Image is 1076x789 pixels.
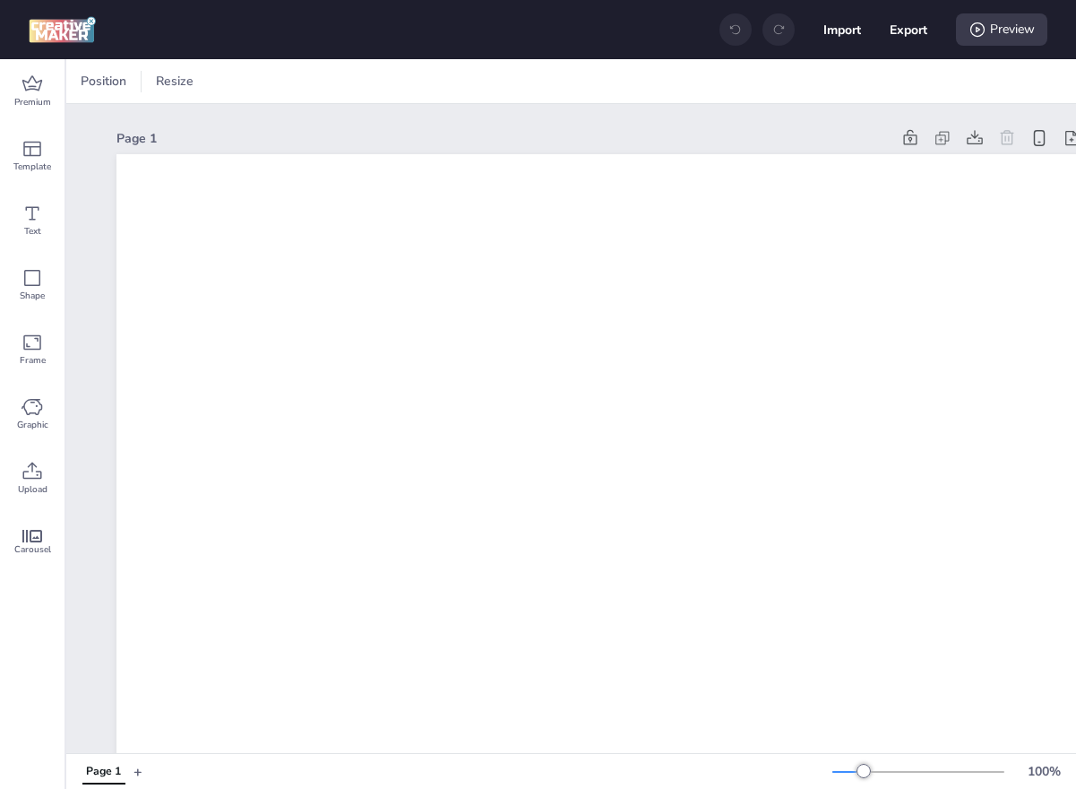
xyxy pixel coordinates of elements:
button: Import [823,11,861,48]
div: Page 1 [86,764,121,780]
span: Frame [20,353,46,368]
span: Position [77,72,130,91]
span: Graphic [17,418,48,432]
span: Premium [14,95,51,109]
div: Tabs [73,756,133,787]
button: + [133,756,142,787]
span: Shape [20,289,45,303]
span: Text [24,224,41,238]
button: Export [890,11,927,48]
span: Template [13,160,51,174]
img: logo Creative Maker [29,16,96,43]
div: 100 % [1022,762,1065,781]
div: Page 1 [116,129,891,148]
span: Resize [152,72,197,91]
span: Upload [18,482,47,497]
div: Preview [956,13,1047,46]
span: Carousel [14,542,51,557]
